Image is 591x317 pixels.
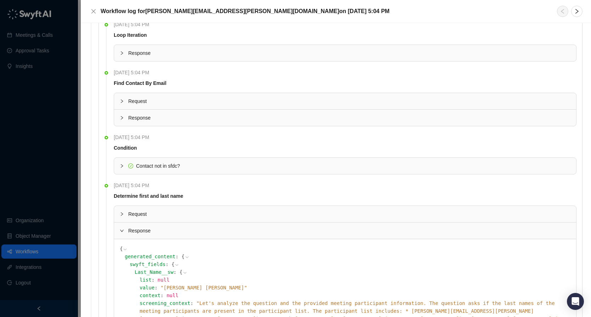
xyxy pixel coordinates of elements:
[114,32,147,38] strong: Loop Iteration
[120,212,124,216] span: collapsed
[140,276,570,284] div: :
[89,7,98,16] button: Close
[114,69,153,76] span: [DATE] 5:04 PM
[158,277,170,283] span: null
[114,145,137,151] strong: Condition
[574,8,580,14] span: right
[125,254,175,259] span: generated_content
[140,300,190,306] span: screening_context
[114,80,167,86] strong: Find Contact By Email
[114,181,153,189] span: [DATE] 5:04 PM
[130,261,165,267] span: swyft_fields
[135,269,174,275] span: Last_Name__sw
[120,229,124,233] span: expanded
[140,292,570,299] div: :
[161,285,247,290] span: " [PERSON_NAME] [PERSON_NAME] "
[136,163,180,169] span: Contact not in sfdc?
[128,97,570,105] span: Request
[101,7,389,16] h5: Workflow log for [PERSON_NAME][EMAIL_ADDRESS][PERSON_NAME][DOMAIN_NAME] on [DATE] 5:04 PM
[91,8,96,14] span: close
[114,133,153,141] span: [DATE] 5:04 PM
[120,246,123,252] span: {
[120,164,124,168] span: collapsed
[171,261,174,267] span: {
[167,293,179,298] span: null
[120,99,124,103] span: collapsed
[179,269,182,275] span: {
[120,116,124,120] span: collapsed
[140,277,152,283] span: list
[128,227,570,235] span: Response
[128,49,570,57] span: Response
[128,114,570,122] span: Response
[128,163,133,168] span: check-circle
[140,284,570,292] div: :
[114,21,153,28] span: [DATE] 5:04 PM
[114,193,183,199] strong: Determine first and last name
[181,254,184,259] span: {
[567,293,584,310] div: Open Intercom Messenger
[140,293,161,298] span: context
[120,51,124,55] span: collapsed
[140,285,154,290] span: value
[128,210,570,218] span: Request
